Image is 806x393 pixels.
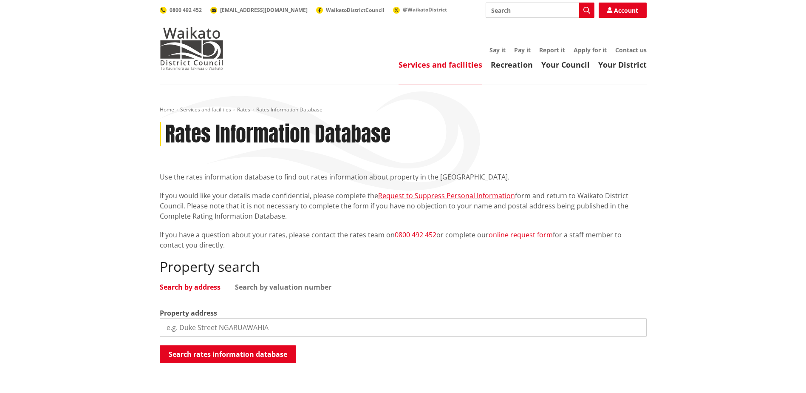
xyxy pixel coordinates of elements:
a: Contact us [615,46,647,54]
button: Search rates information database [160,345,296,363]
a: Account [599,3,647,18]
span: Rates Information Database [256,106,322,113]
p: If you have a question about your rates, please contact the rates team on or complete our for a s... [160,230,647,250]
a: Apply for it [574,46,607,54]
p: If you would like your details made confidential, please complete the form and return to Waikato ... [160,191,647,221]
a: @WaikatoDistrict [393,6,447,13]
a: Say it [489,46,506,54]
h2: Property search [160,259,647,275]
a: 0800 492 452 [160,6,202,14]
a: Search by valuation number [235,284,331,290]
a: Your Council [541,60,590,70]
h1: Rates Information Database [165,122,390,147]
span: 0800 492 452 [170,6,202,14]
span: @WaikatoDistrict [403,6,447,13]
a: Rates [237,106,250,113]
a: Search by address [160,284,221,290]
p: Use the rates information database to find out rates information about property in the [GEOGRAPHI... [160,172,647,182]
a: Services and facilities [399,60,482,70]
input: e.g. Duke Street NGARUAWAHIA [160,318,647,337]
a: Request to Suppress Personal Information [378,191,515,200]
a: 0800 492 452 [395,230,436,239]
nav: breadcrumb [160,106,647,114]
a: Home [160,106,174,113]
img: Waikato District Council - Te Kaunihera aa Takiwaa o Waikato [160,27,223,70]
a: [EMAIL_ADDRESS][DOMAIN_NAME] [210,6,308,14]
a: Report it [539,46,565,54]
a: Your District [598,60,647,70]
span: WaikatoDistrictCouncil [326,6,385,14]
input: Search input [486,3,594,18]
a: online request form [489,230,553,239]
a: Recreation [491,60,533,70]
a: Pay it [514,46,531,54]
a: Services and facilities [180,106,231,113]
a: WaikatoDistrictCouncil [316,6,385,14]
span: [EMAIL_ADDRESS][DOMAIN_NAME] [220,6,308,14]
label: Property address [160,308,217,318]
